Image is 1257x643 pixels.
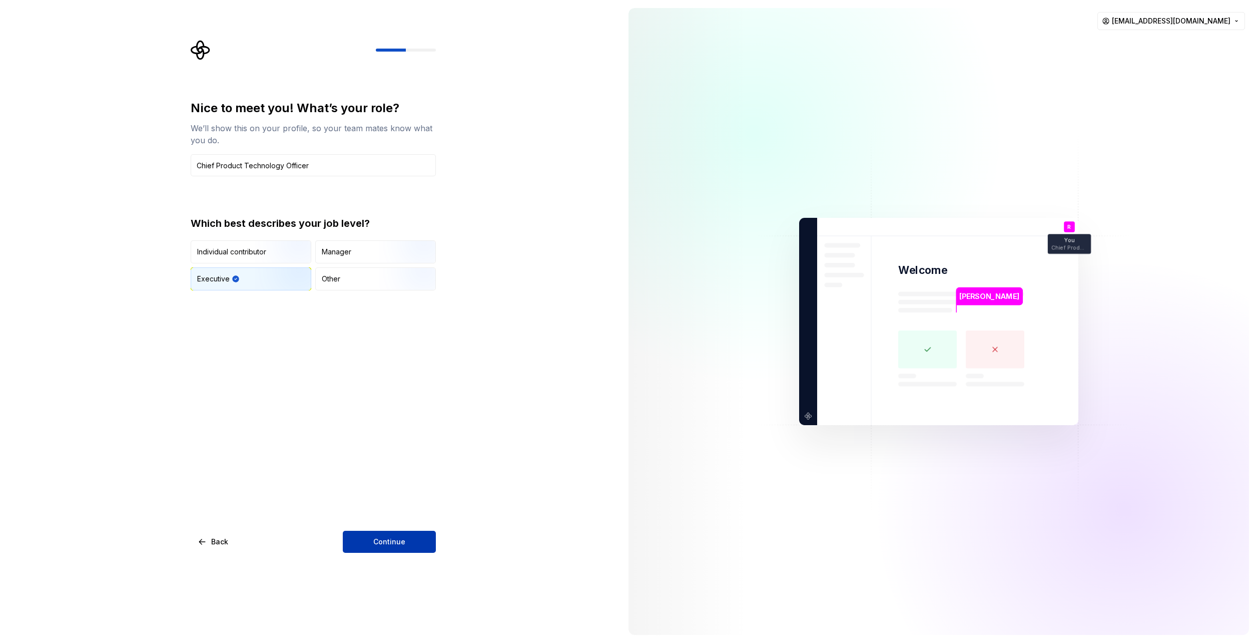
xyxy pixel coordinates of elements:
button: [EMAIL_ADDRESS][DOMAIN_NAME] [1097,12,1245,30]
svg: Supernova Logo [191,40,211,60]
p: R [1067,224,1071,230]
div: Executive [197,274,230,284]
div: We’ll show this on your profile, so your team mates know what you do. [191,122,436,146]
span: [EMAIL_ADDRESS][DOMAIN_NAME] [1112,16,1230,26]
button: Back [191,531,237,553]
button: Continue [343,531,436,553]
span: Back [211,537,228,547]
p: You [1064,238,1074,243]
p: Welcome [898,263,947,277]
div: Which best describes your job level? [191,216,436,230]
div: Manager [322,247,351,257]
div: Nice to meet you! What’s your role? [191,100,436,116]
div: Other [322,274,340,284]
p: [PERSON_NAME] [959,291,1019,302]
input: Job title [191,154,436,176]
span: Continue [373,537,405,547]
p: Chief Product Technology Officer [1051,245,1087,250]
div: Individual contributor [197,247,266,257]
